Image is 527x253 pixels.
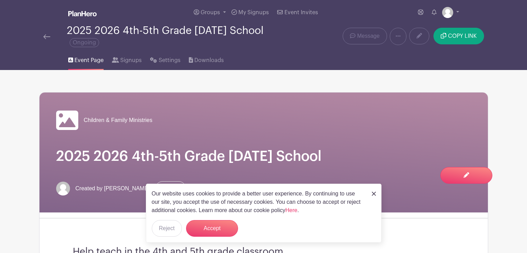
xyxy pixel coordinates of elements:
div: 2025 2026 4th-5th Grade [DATE] School [67,25,291,48]
span: Children & Family Ministries [84,116,152,124]
span: Message [357,32,380,40]
img: default-ce2991bfa6775e67f084385cd625a349d9dcbb7a52a09fb2fda1e96e2d18dcdb.png [442,7,453,18]
button: Accept [186,220,238,237]
span: Ongoing [70,38,99,47]
a: Signups [112,48,142,70]
span: Downloads [194,56,224,64]
a: Settings [150,48,180,70]
img: logo_white-6c42ec7e38ccf1d336a20a19083b03d10ae64f83f12c07503d8b9e83406b4c7d.svg [68,11,97,16]
img: close_button-5f87c8562297e5c2d7936805f587ecaba9071eb48480494691a3f1689db116b3.svg [372,192,376,196]
a: Downloads [189,48,224,70]
span: Groups [201,10,220,15]
img: back-arrow-29a5d9b10d5bd6ae65dc969a981735edf675c4d7a1fe02e03b50dbd4ba3cdb55.svg [43,34,50,39]
span: My Signups [238,10,269,15]
a: Event Page [68,48,104,70]
span: Settings [159,56,181,64]
a: Message [343,28,387,44]
span: Created by [PERSON_NAME] [76,184,150,193]
button: COPY LINK [433,28,484,44]
a: Here [286,207,298,213]
span: Event Page [74,56,104,64]
h1: 2025 2026 4th-5th Grade [DATE] School [56,148,471,165]
img: default-ce2991bfa6775e67f084385cd625a349d9dcbb7a52a09fb2fda1e96e2d18dcdb.png [56,182,70,195]
p: Our website uses cookies to provide a better user experience. By continuing to use our site, you ... [152,190,364,215]
span: COPY LINK [448,33,477,39]
button: Reject [152,220,182,237]
a: Contact [155,181,186,196]
span: Event Invites [284,10,318,15]
span: Signups [120,56,142,64]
